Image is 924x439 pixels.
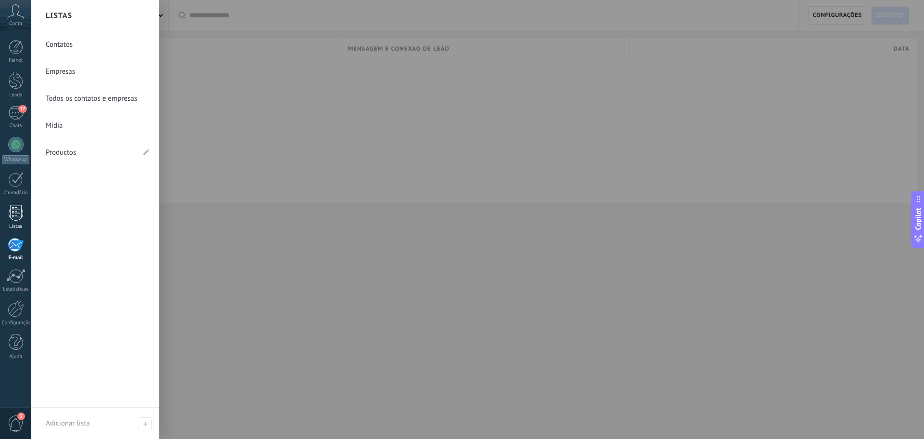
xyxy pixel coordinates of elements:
div: Listas [2,224,30,230]
span: 3 [17,412,25,420]
div: Chats [2,123,30,129]
div: Painel [2,57,30,64]
div: E-mail [2,255,30,261]
h2: Listas [46,0,72,31]
a: Empresas [46,58,149,85]
span: Adicionar lista [46,419,90,428]
div: Configurações [2,320,30,326]
div: Estatísticas [2,286,30,293]
div: WhatsApp [2,155,29,164]
span: 17 [18,105,26,113]
a: Todos os contatos e empresas [46,85,149,112]
span: Conta [9,21,22,27]
div: Calendário [2,190,30,196]
span: Adicionar lista [139,417,152,430]
a: Mídia [46,112,149,139]
a: Contatos [46,31,149,58]
div: Ajuda [2,354,30,360]
a: Productos [46,139,135,166]
span: Copilot [913,208,923,230]
div: Leads [2,92,30,98]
